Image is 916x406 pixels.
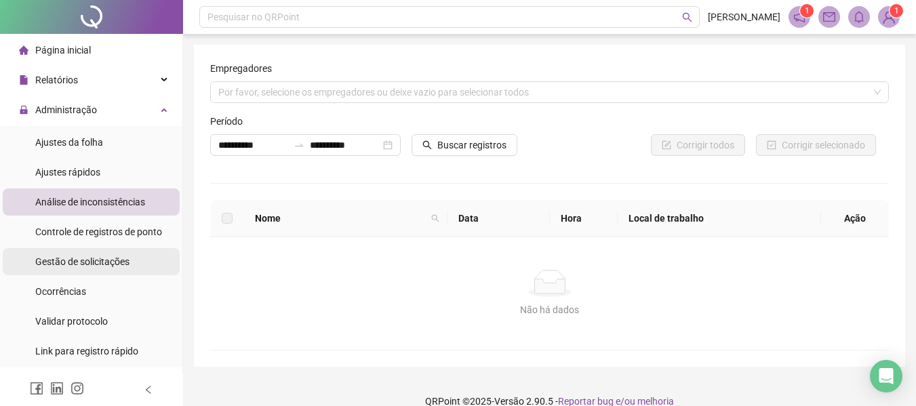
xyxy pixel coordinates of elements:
span: mail [823,11,835,23]
th: Data [447,200,549,237]
img: 78894 [879,7,899,27]
button: Corrigir selecionado [756,134,876,156]
span: 1 [805,6,810,16]
span: swap-right [294,140,304,150]
span: lock [19,105,28,115]
div: Não há dados [226,302,873,317]
label: Empregadores [210,61,281,76]
span: Buscar registros [437,138,506,153]
span: facebook [30,382,43,395]
div: Open Intercom Messenger [870,360,902,392]
span: left [144,385,153,394]
span: Gestão de solicitações [35,256,130,267]
span: Análise de inconsistências [35,197,145,207]
span: notification [793,11,805,23]
button: Corrigir todos [651,134,745,156]
span: Link para registro rápido [35,346,138,357]
div: Ação [832,211,878,226]
span: linkedin [50,382,64,395]
span: bell [853,11,865,23]
th: Local de trabalho [618,200,821,237]
span: Página inicial [35,45,91,56]
span: Nome [255,211,426,226]
span: to [294,140,304,150]
span: Relatórios [35,75,78,85]
span: home [19,45,28,55]
span: 1 [894,6,899,16]
sup: 1 [800,4,814,18]
th: Hora [550,200,618,237]
span: search [682,12,692,22]
span: [PERSON_NAME] [708,9,780,24]
span: Validar protocolo [35,316,108,327]
label: Período [210,114,252,129]
span: file [19,75,28,85]
span: Ocorrências [35,286,86,297]
span: Ajustes da folha [35,137,103,148]
span: search [431,214,439,222]
span: search [422,140,432,150]
span: instagram [71,382,84,395]
button: Buscar registros [412,134,517,156]
span: Controle de registros de ponto [35,226,162,237]
span: Administração [35,104,97,115]
span: search [429,208,442,228]
sup: Atualize o seu contato no menu Meus Dados [890,4,903,18]
span: Ajustes rápidos [35,167,100,178]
